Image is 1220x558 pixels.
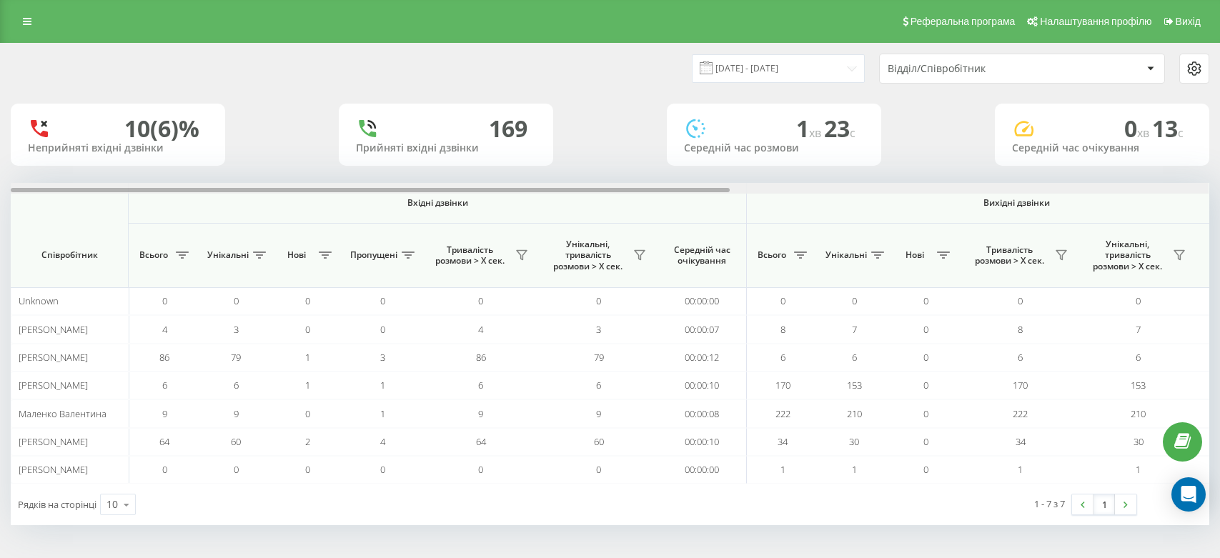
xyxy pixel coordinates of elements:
[28,142,208,154] div: Неприйняті вхідні дзвінки
[1136,463,1141,476] span: 1
[1131,407,1146,420] span: 210
[852,323,857,336] span: 7
[775,379,790,392] span: 170
[1134,435,1144,448] span: 30
[923,407,928,420] span: 0
[1013,407,1028,420] span: 222
[476,435,486,448] span: 64
[162,323,167,336] span: 4
[305,435,310,448] span: 2
[923,463,928,476] span: 0
[847,407,862,420] span: 210
[1124,113,1152,144] span: 0
[923,351,928,364] span: 0
[780,351,785,364] span: 6
[350,249,397,261] span: Пропущені
[305,407,310,420] span: 0
[1034,497,1065,511] div: 1 - 7 з 7
[547,239,629,272] span: Унікальні, тривалість розмови > Х сек.
[754,249,790,261] span: Всього
[305,294,310,307] span: 0
[207,249,249,261] span: Унікальні
[1018,294,1023,307] span: 0
[1136,351,1141,364] span: 6
[19,294,59,307] span: Unknown
[596,407,601,420] span: 9
[380,351,385,364] span: 3
[19,435,88,448] span: [PERSON_NAME]
[809,125,824,141] span: хв
[305,351,310,364] span: 1
[1018,351,1023,364] span: 6
[1178,125,1184,141] span: c
[162,463,167,476] span: 0
[923,323,928,336] span: 0
[1152,113,1184,144] span: 13
[305,323,310,336] span: 0
[18,498,96,511] span: Рядків на сторінці
[594,351,604,364] span: 79
[162,379,167,392] span: 6
[106,497,118,512] div: 10
[478,379,483,392] span: 6
[19,407,106,420] span: Маленко Валентина
[658,287,747,315] td: 00:00:00
[911,16,1016,27] span: Реферальна програма
[1016,435,1026,448] span: 34
[1137,125,1152,141] span: хв
[478,407,483,420] span: 9
[825,249,867,261] span: Унікальні
[1136,323,1141,336] span: 7
[658,428,747,456] td: 00:00:10
[778,435,788,448] span: 34
[852,463,857,476] span: 1
[305,463,310,476] span: 0
[1171,477,1206,512] div: Open Intercom Messenger
[852,294,857,307] span: 0
[596,323,601,336] span: 3
[19,463,88,476] span: [PERSON_NAME]
[124,115,199,142] div: 10 (6)%
[1018,323,1023,336] span: 8
[684,142,864,154] div: Середній час розмови
[1040,16,1151,27] span: Налаштування профілю
[19,351,88,364] span: [PERSON_NAME]
[796,113,824,144] span: 1
[429,244,511,266] span: Тривалість розмови > Х сек.
[658,372,747,399] td: 00:00:10
[668,244,735,266] span: Середній час очікування
[380,323,385,336] span: 0
[780,294,785,307] span: 0
[968,244,1051,266] span: Тривалість розмови > Х сек.
[234,463,239,476] span: 0
[159,435,169,448] span: 64
[1018,463,1023,476] span: 1
[162,294,167,307] span: 0
[923,294,928,307] span: 0
[596,294,601,307] span: 0
[305,379,310,392] span: 1
[847,379,862,392] span: 153
[380,407,385,420] span: 1
[234,379,239,392] span: 6
[888,63,1058,75] div: Відділ/Співробітник
[1176,16,1201,27] span: Вихід
[159,351,169,364] span: 86
[824,113,856,144] span: 23
[1013,379,1028,392] span: 170
[19,379,88,392] span: [PERSON_NAME]
[23,249,116,261] span: Співробітник
[1012,142,1192,154] div: Середній час очікування
[162,407,167,420] span: 9
[1093,494,1115,514] a: 1
[852,351,857,364] span: 6
[19,323,88,336] span: [PERSON_NAME]
[478,294,483,307] span: 0
[234,407,239,420] span: 9
[1086,239,1169,272] span: Унікальні, тривалість розмови > Х сек.
[478,463,483,476] span: 0
[780,323,785,336] span: 8
[380,435,385,448] span: 4
[279,249,314,261] span: Нові
[596,379,601,392] span: 6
